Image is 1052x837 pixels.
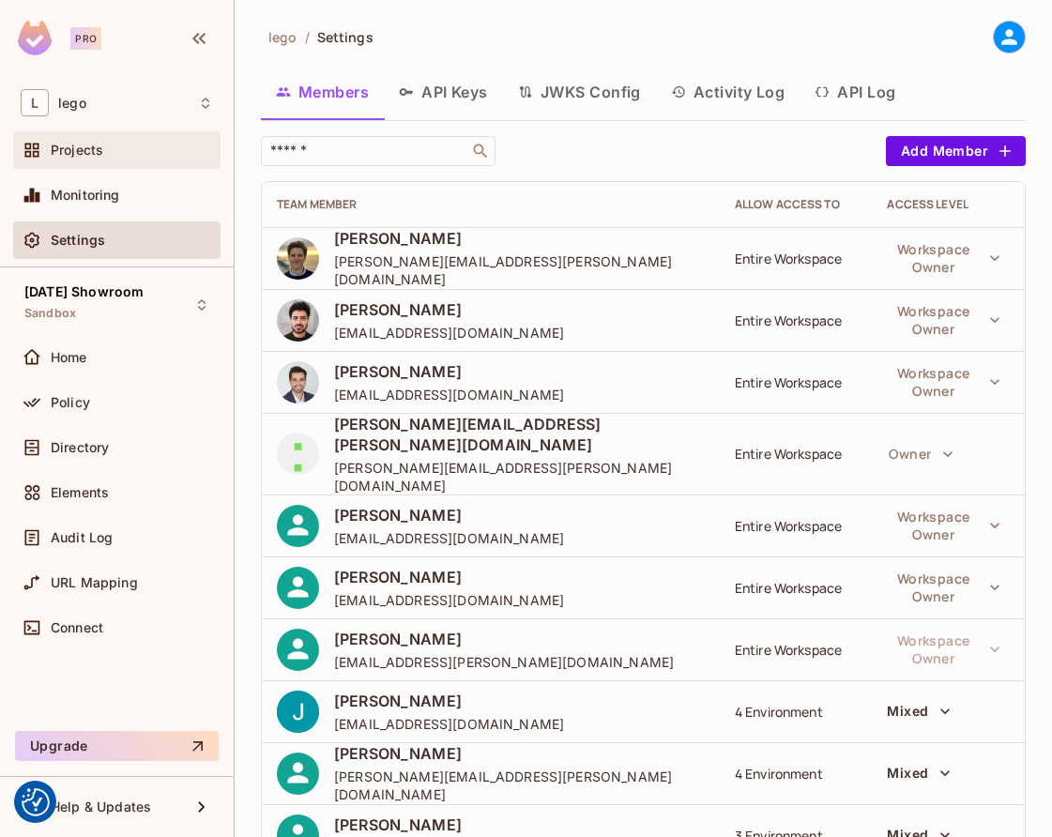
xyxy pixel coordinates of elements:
span: [DATE] Showroom [24,284,144,299]
span: Directory [51,440,109,455]
span: lego [268,28,297,46]
span: [PERSON_NAME] [334,814,674,835]
span: URL Mapping [51,575,138,590]
div: Allow Access to [735,197,858,212]
span: [EMAIL_ADDRESS][DOMAIN_NAME] [334,715,564,733]
span: Elements [51,485,109,500]
button: Consent Preferences [22,788,50,816]
button: Workspace Owner [879,569,1010,606]
span: [PERSON_NAME] [334,361,564,382]
button: Add Member [886,136,1026,166]
span: [PERSON_NAME][EMAIL_ADDRESS][PERSON_NAME][DOMAIN_NAME] [334,252,705,288]
div: Entire Workspace [735,641,858,659]
div: Entire Workspace [735,250,858,267]
span: [EMAIL_ADDRESS][DOMAIN_NAME] [334,591,564,609]
span: [EMAIL_ADDRESS][DOMAIN_NAME] [334,529,564,547]
div: Team Member [277,197,705,212]
span: [PERSON_NAME] [334,228,705,249]
img: 131949986 [277,433,319,475]
span: [PERSON_NAME][EMAIL_ADDRESS][PERSON_NAME][DOMAIN_NAME] [334,414,705,455]
span: [PERSON_NAME] [334,629,674,649]
span: [EMAIL_ADDRESS][PERSON_NAME][DOMAIN_NAME] [334,653,674,671]
span: Audit Log [51,530,113,545]
div: Entire Workspace [735,312,858,329]
div: Entire Workspace [735,445,858,463]
span: Settings [317,28,374,46]
div: Pro [70,27,101,50]
img: ACg8ocIk06RF_NaIZoawMb3vmx9P3nrUtqFvI_xzntboXoXRrGSeig=s96-c [277,691,319,733]
button: Activity Log [656,68,800,115]
span: Connect [51,620,103,635]
div: Entire Workspace [735,579,858,597]
span: Policy [51,395,90,410]
span: Workspace: lego [58,96,86,111]
img: 89197472 [277,237,319,280]
span: [EMAIL_ADDRESS][DOMAIN_NAME] [334,324,564,342]
div: Entire Workspace [735,373,858,391]
span: Projects [51,143,103,158]
span: [PERSON_NAME] [334,691,564,711]
button: Workspace Owner [879,301,1010,339]
button: Owner [879,435,963,473]
span: [PERSON_NAME][EMAIL_ADDRESS][PERSON_NAME][DOMAIN_NAME] [334,768,705,803]
button: Workspace Owner [879,239,1010,277]
span: [PERSON_NAME][EMAIL_ADDRESS][PERSON_NAME][DOMAIN_NAME] [334,459,705,495]
img: Revisit consent button [22,788,50,816]
span: [EMAIL_ADDRESS][DOMAIN_NAME] [334,386,564,403]
div: Entire Workspace [735,517,858,535]
button: Members [261,68,384,115]
span: Help & Updates [51,799,151,814]
span: [PERSON_NAME] [334,299,564,320]
img: 2238230 [277,299,319,342]
span: Home [51,350,87,365]
span: [PERSON_NAME] [334,567,564,587]
span: L [21,89,49,116]
button: Mixed [879,696,958,726]
button: Workspace Owner [879,363,1010,401]
button: JWKS Config [503,68,656,115]
button: API Log [800,68,910,115]
img: 19386410 [277,361,319,403]
button: Mixed [879,758,958,788]
li: / [305,28,310,46]
button: Workspace Owner [879,507,1010,544]
span: [PERSON_NAME] [334,505,564,525]
button: Upgrade [15,731,219,761]
span: Settings [51,233,105,248]
span: Monitoring [51,188,120,203]
span: [PERSON_NAME] [334,743,705,764]
span: Sandbox [24,306,76,321]
button: Workspace Owner [879,631,1010,668]
div: 4 Environment [735,703,858,721]
img: SReyMgAAAABJRU5ErkJggg== [18,21,52,55]
div: 4 Environment [735,765,858,783]
button: API Keys [384,68,503,115]
div: Access Level [887,197,1010,212]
